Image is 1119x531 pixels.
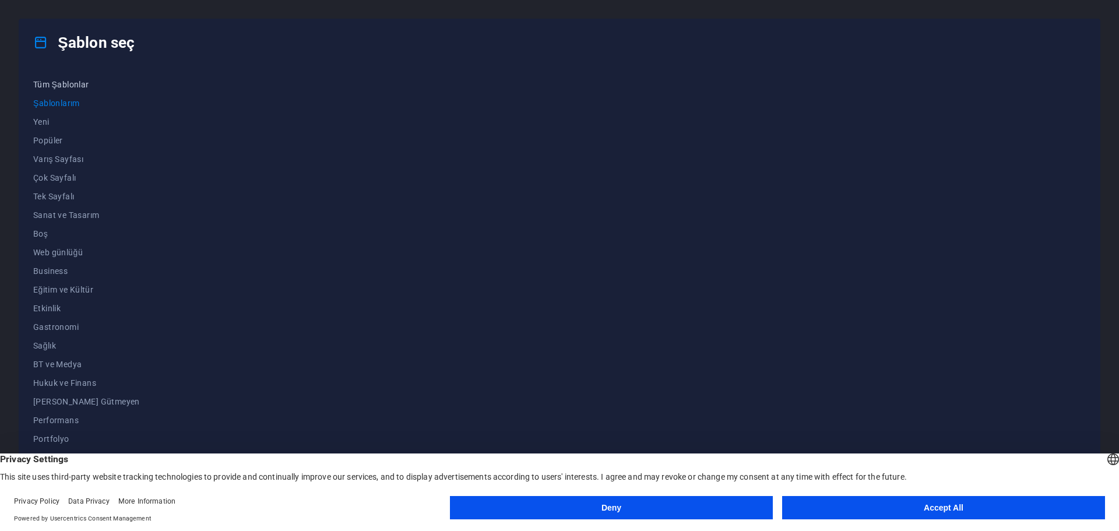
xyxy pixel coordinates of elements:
[33,229,140,238] span: Boş
[33,448,140,467] button: Hizmetler
[33,94,140,112] button: Şablonlarım
[33,173,140,182] span: Çok Sayfalı
[33,206,140,224] button: Sanat ve Tasarım
[33,304,140,313] span: Etkinlik
[33,266,140,276] span: Business
[33,285,140,294] span: Eğitim ve Kültür
[33,243,140,262] button: Web günlüğü
[33,318,140,336] button: Gastronomi
[33,187,140,206] button: Tek Sayfalı
[33,392,140,411] button: [PERSON_NAME] Gütmeyen
[33,280,140,299] button: Eğitim ve Kültür
[33,168,140,187] button: Çok Sayfalı
[33,248,140,257] span: Web günlüğü
[33,33,135,52] h4: Şablon seç
[33,131,140,150] button: Popüler
[33,336,140,355] button: Sağlık
[33,374,140,392] button: Hukuk ve Finans
[33,378,140,388] span: Hukuk ve Finans
[33,434,140,444] span: Portfolyo
[33,117,140,126] span: Yeni
[33,262,140,280] button: Business
[33,397,140,406] span: [PERSON_NAME] Gütmeyen
[33,360,140,369] span: BT ve Medya
[33,136,140,145] span: Popüler
[33,322,140,332] span: Gastronomi
[33,430,140,448] button: Portfolyo
[33,75,140,94] button: Tüm Şablonlar
[33,411,140,430] button: Performans
[33,341,140,350] span: Sağlık
[33,416,140,425] span: Performans
[33,299,140,318] button: Etkinlik
[33,150,140,168] button: Varış Sayfası
[33,112,140,131] button: Yeni
[33,154,140,164] span: Varış Sayfası
[33,210,140,220] span: Sanat ve Tasarım
[33,80,140,89] span: Tüm Şablonlar
[33,355,140,374] button: BT ve Medya
[33,192,140,201] span: Tek Sayfalı
[33,224,140,243] button: Boş
[33,99,140,108] span: Şablonlarım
